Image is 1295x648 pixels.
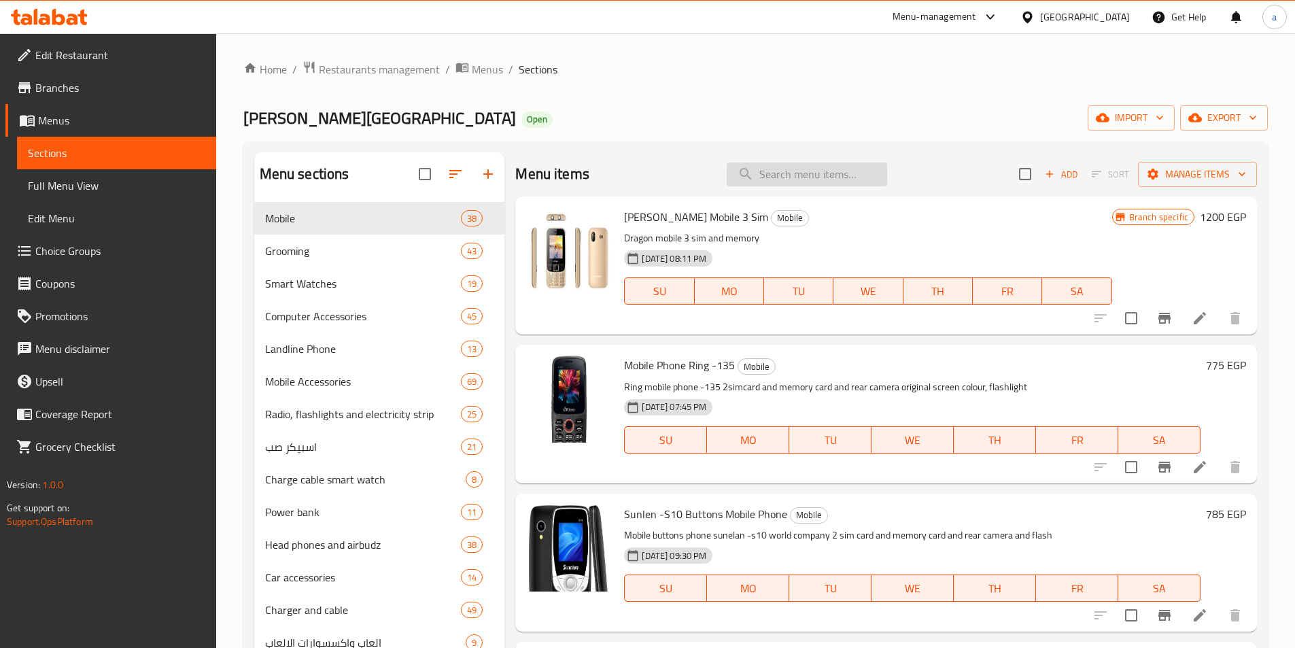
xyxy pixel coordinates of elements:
[1011,160,1039,188] span: Select section
[1206,356,1246,375] h6: 775 EGP
[1192,459,1208,475] a: Edit menu item
[5,332,216,365] a: Menu disclaimer
[462,245,482,258] span: 43
[243,61,287,78] a: Home
[5,104,216,137] a: Menus
[624,426,707,454] button: SU
[1272,10,1277,24] span: a
[17,202,216,235] a: Edit Menu
[265,504,462,520] span: Power bank
[472,158,504,190] button: Add section
[35,373,205,390] span: Upsell
[254,202,505,235] div: Mobile38
[461,275,483,292] div: items
[254,528,505,561] div: Head phones and airbudz38
[624,527,1201,544] p: Mobile buttons phone sunelan -s10 world company 2 sim card and memory card and rear camera and flash
[795,579,866,598] span: TU
[1040,10,1130,24] div: [GEOGRAPHIC_DATA]
[243,61,1268,78] nav: breadcrumb
[466,473,482,486] span: 8
[1138,162,1257,187] button: Manage items
[1191,109,1257,126] span: export
[5,398,216,430] a: Coverage Report
[254,267,505,300] div: Smart Watches19
[1036,426,1118,454] button: FR
[265,210,462,226] div: Mobile
[7,499,69,517] span: Get support on:
[35,275,205,292] span: Coupons
[254,398,505,430] div: Radio, flashlights and electricity strip25
[265,536,462,553] span: Head phones and airbudz
[521,114,553,125] span: Open
[28,145,205,161] span: Sections
[265,243,462,259] span: Grooming
[959,579,1031,598] span: TH
[1192,607,1208,624] a: Edit menu item
[1036,575,1118,602] button: FR
[5,300,216,332] a: Promotions
[791,507,827,523] span: Mobile
[1124,579,1195,598] span: SA
[461,406,483,422] div: items
[461,341,483,357] div: items
[28,210,205,226] span: Edit Menu
[624,575,707,602] button: SU
[1117,453,1145,481] span: Select to update
[712,430,784,450] span: MO
[5,235,216,267] a: Choice Groups
[789,575,871,602] button: TU
[1124,211,1194,224] span: Branch specific
[1099,109,1164,126] span: import
[17,137,216,169] a: Sections
[707,426,789,454] button: MO
[1192,310,1208,326] a: Edit menu item
[959,430,1031,450] span: TH
[772,210,808,226] span: Mobile
[265,471,466,488] span: Charge cable smart watch
[515,164,589,184] h2: Menu items
[254,594,505,626] div: Charger and cable49
[624,504,787,524] span: Sunlen -S10 Buttons Mobile Phone
[1117,304,1145,332] span: Select to update
[265,406,462,422] span: Radio, flashlights and electricity strip
[795,430,866,450] span: TU
[624,355,735,375] span: Mobile Phone Ring -135
[411,160,439,188] span: Select all sections
[17,169,216,202] a: Full Menu View
[636,400,712,413] span: [DATE] 07:45 PM
[1124,430,1195,450] span: SA
[5,267,216,300] a: Coupons
[903,277,973,305] button: TH
[462,343,482,356] span: 13
[461,569,483,585] div: items
[1219,451,1251,483] button: delete
[1048,282,1106,301] span: SA
[462,212,482,225] span: 38
[1200,207,1246,226] h6: 1200 EGP
[624,277,694,305] button: SU
[265,308,462,324] span: Computer Accessories
[877,430,948,450] span: WE
[630,579,702,598] span: SU
[7,513,93,530] a: Support.OpsPlatform
[636,549,712,562] span: [DATE] 09:30 PM
[712,579,784,598] span: MO
[265,569,462,585] span: Car accessories
[954,426,1036,454] button: TH
[727,163,887,186] input: search
[254,332,505,365] div: Landline Phone13
[265,275,462,292] span: Smart Watches
[5,430,216,463] a: Grocery Checklist
[461,308,483,324] div: items
[292,61,297,78] li: /
[254,365,505,398] div: Mobile Accessories69
[254,235,505,267] div: Grooming43
[1039,164,1083,185] button: Add
[695,277,764,305] button: MO
[1206,505,1246,524] h6: 785 EGP
[35,80,205,96] span: Branches
[35,406,205,422] span: Coverage Report
[243,103,516,133] span: [PERSON_NAME][GEOGRAPHIC_DATA]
